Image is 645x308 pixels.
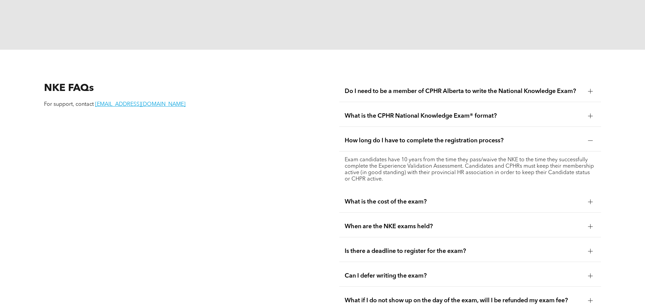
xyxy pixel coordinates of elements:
span: Is there a deadline to register for the exam? [345,247,583,255]
span: Do I need to be a member of CPHR Alberta to write the National Knowledge Exam? [345,88,583,95]
p: Exam candidates have 10 years from the time they pass/waive the NKE to the time they successfully... [345,157,596,183]
span: What is the cost of the exam? [345,198,583,206]
span: When are the NKE exams held? [345,223,583,230]
span: How long do I have to complete the registration process? [345,137,583,144]
span: NKE FAQs [44,83,94,93]
span: Can I defer writing the exam? [345,272,583,280]
a: [EMAIL_ADDRESS][DOMAIN_NAME] [95,102,186,107]
span: What if I do not show up on the day of the exam, will I be refunded my exam fee? [345,297,583,304]
span: What is the CPHR National Knowledge Exam® format? [345,112,583,120]
span: For support, contact [44,102,94,107]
